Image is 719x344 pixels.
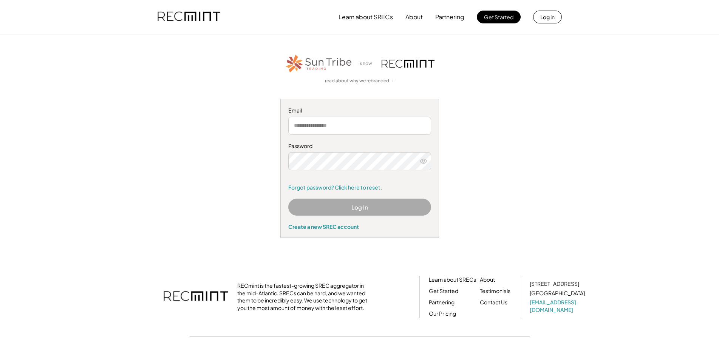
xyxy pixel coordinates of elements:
button: About [405,9,423,25]
button: Log in [533,11,562,23]
a: About [480,276,495,284]
div: Email [288,107,431,114]
div: [GEOGRAPHIC_DATA] [530,290,585,297]
img: recmint-logotype%403x.png [164,284,228,310]
div: Create a new SREC account [288,223,431,230]
a: [EMAIL_ADDRESS][DOMAIN_NAME] [530,299,586,313]
a: Partnering [429,299,455,306]
div: is now [357,60,378,67]
div: RECmint is the fastest-growing SREC aggregator in the mid-Atlantic. SRECs can be hard, and we wan... [237,282,371,312]
button: Learn about SRECs [339,9,393,25]
a: Contact Us [480,299,507,306]
a: Learn about SRECs [429,276,476,284]
img: recmint-logotype%403x.png [158,4,220,30]
button: Log In [288,199,431,216]
a: Get Started [429,287,458,295]
a: Our Pricing [429,310,456,318]
div: [STREET_ADDRESS] [530,280,579,288]
a: Forgot password? Click here to reset. [288,184,431,191]
div: Password [288,142,431,150]
button: Get Started [477,11,521,23]
button: Partnering [435,9,464,25]
img: recmint-logotype%403x.png [382,60,434,68]
img: STT_Horizontal_Logo%2B-%2BColor.png [285,53,353,74]
a: Testimonials [480,287,510,295]
a: read about why we rebranded → [325,78,394,84]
